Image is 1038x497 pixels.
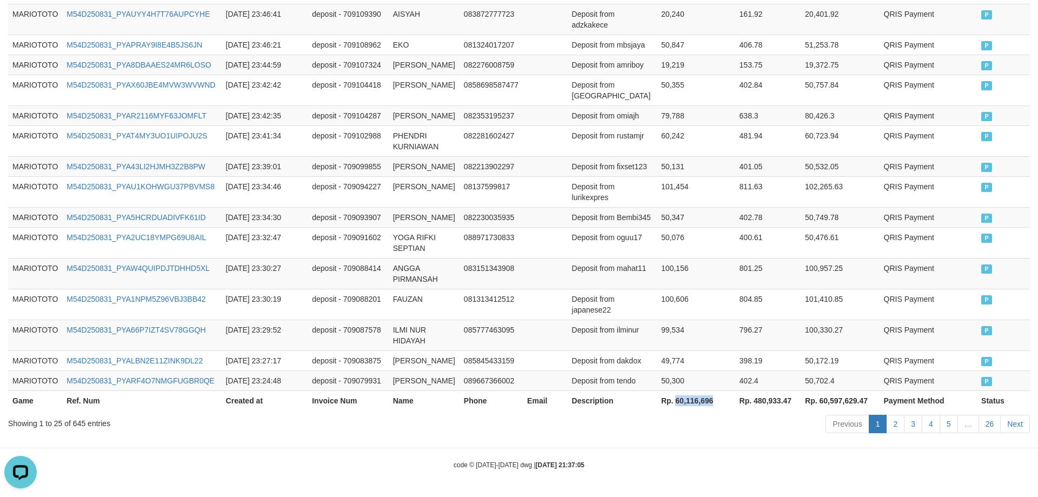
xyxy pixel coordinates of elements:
span: PAID [981,357,992,366]
td: 100,606 [657,289,735,320]
td: [PERSON_NAME] [389,156,460,176]
td: QRIS Payment [880,207,977,227]
td: [PERSON_NAME] [389,75,460,105]
td: deposit - 709093907 [308,207,388,227]
td: FAUZAN [389,289,460,320]
td: [PERSON_NAME] [389,176,460,207]
td: Deposit from dakdox [568,350,657,370]
span: PAID [981,264,992,274]
td: MARIOTOTO [8,105,62,125]
td: 081324017207 [460,35,523,55]
td: ANGGA PIRMANSAH [389,258,460,289]
td: 50,300 [657,370,735,390]
td: MARIOTOTO [8,350,62,370]
td: [DATE] 23:29:52 [222,320,308,350]
td: MARIOTOTO [8,125,62,156]
td: 085777463095 [460,320,523,350]
td: Deposit from japanese22 [568,289,657,320]
td: deposit - 709079931 [308,370,388,390]
td: 100,330.27 [801,320,879,350]
td: deposit - 709087578 [308,320,388,350]
td: [DATE] 23:42:35 [222,105,308,125]
td: deposit - 709108962 [308,35,388,55]
td: 082353195237 [460,105,523,125]
td: deposit - 709088414 [308,258,388,289]
td: QRIS Payment [880,350,977,370]
span: PAID [981,295,992,304]
span: PAID [981,377,992,386]
td: 089667366002 [460,370,523,390]
span: PAID [981,183,992,192]
div: Showing 1 to 25 of 645 entries [8,414,424,429]
span: PAID [981,10,992,19]
td: Deposit from mahat11 [568,258,657,289]
td: 49,774 [657,350,735,370]
td: MARIOTOTO [8,176,62,207]
th: Email [523,390,567,410]
td: 60,242 [657,125,735,156]
td: deposit - 709088201 [308,289,388,320]
a: M54D250831_PYA8DBAAES24MR6LOSO [66,61,211,69]
td: Deposit from [GEOGRAPHIC_DATA] [568,75,657,105]
td: 153.75 [735,55,801,75]
td: 796.27 [735,320,801,350]
td: AISYAH [389,4,460,35]
td: EKO [389,35,460,55]
td: 401.05 [735,156,801,176]
td: deposit - 709104287 [308,105,388,125]
td: QRIS Payment [880,156,977,176]
td: 406.78 [735,35,801,55]
a: 26 [979,415,1001,433]
td: [PERSON_NAME] [389,207,460,227]
th: Rp. 60,116,696 [657,390,735,410]
td: Deposit from adzkakece [568,4,657,35]
th: Status [977,390,1030,410]
td: Deposit from lurikexpres [568,176,657,207]
th: Description [568,390,657,410]
td: [DATE] 23:34:30 [222,207,308,227]
span: PAID [981,61,992,70]
th: Game [8,390,62,410]
a: M54D250831_PYAT4MY3UO1UIPOJU2S [66,131,207,140]
a: Next [1000,415,1030,433]
td: 398.19 [735,350,801,370]
td: MARIOTOTO [8,227,62,258]
td: ILMI NUR HIDAYAH [389,320,460,350]
td: MARIOTOTO [8,156,62,176]
td: deposit - 709109390 [308,4,388,35]
td: 0858698587477 [460,75,523,105]
a: M54D250831_PYARF4O7NMGFUGBR0QE [66,376,215,385]
td: [DATE] 23:39:01 [222,156,308,176]
td: MARIOTOTO [8,320,62,350]
a: M54D250831_PYAW4QUIPDJTDHHD5XL [66,264,210,273]
th: Name [389,390,460,410]
td: QRIS Payment [880,227,977,258]
a: M54D250831_PYA1NPM5Z96VBJ3BB42 [66,295,205,303]
td: QRIS Payment [880,55,977,75]
td: 50,347 [657,207,735,227]
td: Deposit from oguu17 [568,227,657,258]
td: 50,532.05 [801,156,879,176]
td: MARIOTOTO [8,289,62,320]
td: deposit - 709102988 [308,125,388,156]
a: 3 [904,415,922,433]
td: deposit - 709104418 [308,75,388,105]
td: Deposit from tendo [568,370,657,390]
td: [PERSON_NAME] [389,55,460,75]
td: 161.92 [735,4,801,35]
td: 50,172.19 [801,350,879,370]
td: Deposit from rustamjr [568,125,657,156]
td: 801.25 [735,258,801,289]
td: 51,253.78 [801,35,879,55]
td: Deposit from amriboy [568,55,657,75]
td: 50,476.61 [801,227,879,258]
th: Rp. 480,933.47 [735,390,801,410]
td: MARIOTOTO [8,4,62,35]
a: 1 [869,415,887,433]
a: M54D250831_PYAR2116MYF63JOMFLT [66,111,207,120]
td: [PERSON_NAME] [389,350,460,370]
a: M54D250831_PYA43LI2HJMH3Z2B8PW [66,162,205,171]
td: 60,723.94 [801,125,879,156]
td: QRIS Payment [880,320,977,350]
a: M54D250831_PYA5HCRDUADIVFK61ID [66,213,205,222]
